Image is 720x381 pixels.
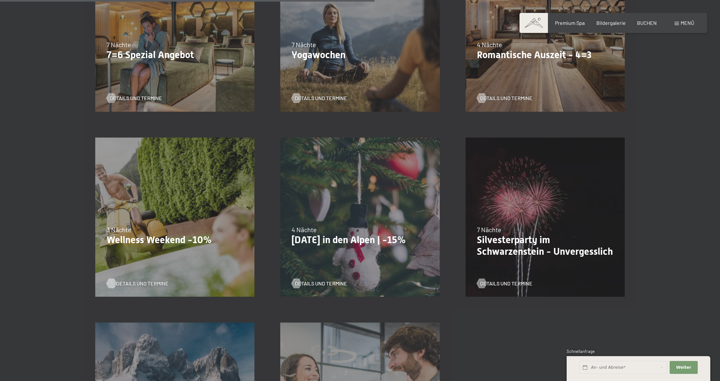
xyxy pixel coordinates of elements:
span: 4 Nächte [292,226,317,233]
a: Details und Termine [477,95,532,102]
p: Wellness Weekend -10% [107,234,243,246]
button: Weiter [670,361,697,374]
span: Details und Termine [295,280,347,287]
a: Premium Spa [555,20,585,26]
p: [DATE] in den Alpen | -15% [292,234,428,246]
span: Menü [681,20,694,26]
span: Details und Termine [480,95,532,102]
span: 7 Nächte [292,41,316,48]
p: Romantische Auszeit - 4=3 [477,49,613,61]
span: Details und Termine [116,280,169,287]
a: BUCHEN [637,20,657,26]
span: 7 Nächte [477,226,501,233]
a: Details und Termine [292,95,347,102]
span: 3 Nächte [107,226,131,233]
span: Details und Termine [110,95,162,102]
p: Yogawochen [292,49,428,61]
a: Details und Termine [292,280,347,287]
p: 7=6 Spezial Angebot [107,49,243,61]
a: Bildergalerie [596,20,626,26]
span: 7 Nächte [107,41,131,48]
a: Details und Termine [107,280,162,287]
span: Weiter [676,365,691,370]
span: 4 Nächte [477,41,502,48]
a: Details und Termine [107,95,162,102]
span: Details und Termine [480,280,532,287]
span: Schnellanfrage [567,349,595,354]
a: Details und Termine [477,280,532,287]
p: Silvesterparty im Schwarzenstein - Unvergesslich [477,234,613,257]
span: Details und Termine [295,95,347,102]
